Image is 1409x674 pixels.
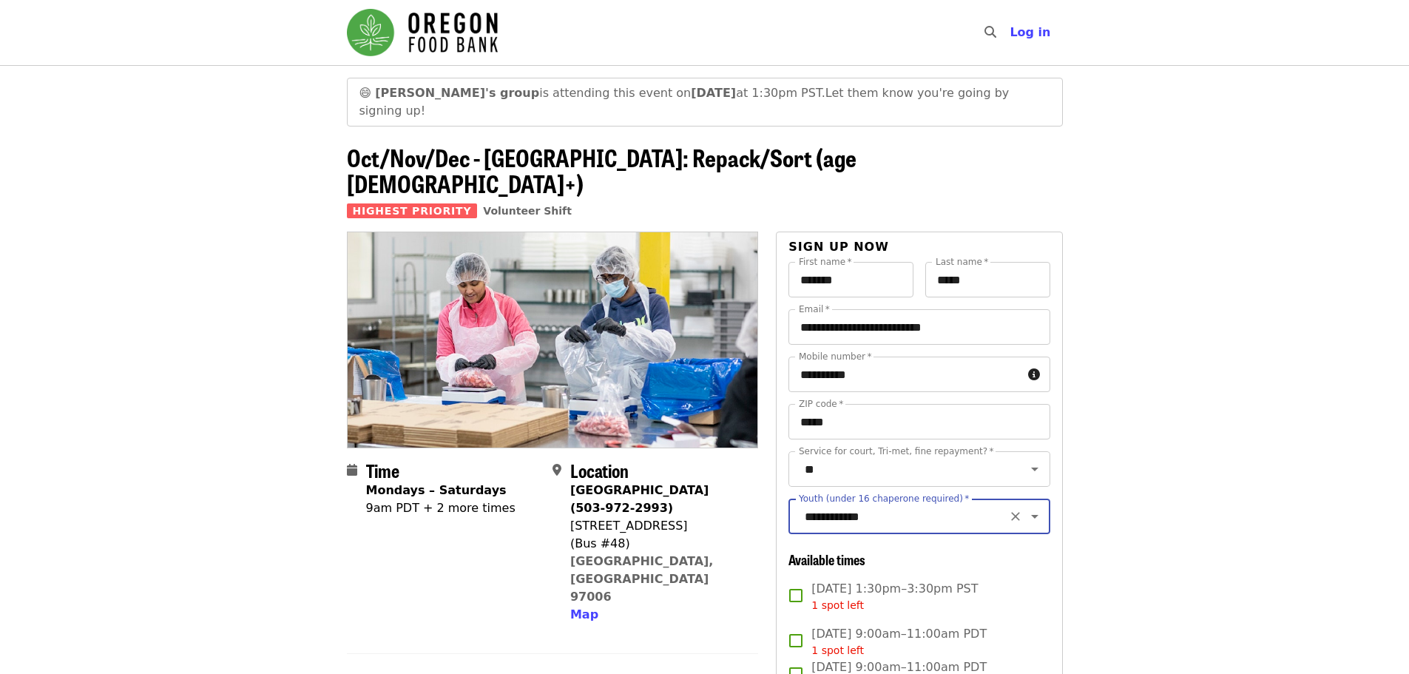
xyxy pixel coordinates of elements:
i: calendar icon [347,463,357,477]
div: [STREET_ADDRESS] [570,517,746,535]
span: 1 spot left [811,644,864,656]
span: Highest Priority [347,203,478,218]
img: Oct/Nov/Dec - Beaverton: Repack/Sort (age 10+) organized by Oregon Food Bank [348,232,758,447]
label: Service for court, Tri-met, fine repayment? [799,447,994,456]
span: grinning face emoji [359,86,372,100]
label: ZIP code [799,400,843,408]
img: Oregon Food Bank - Home [347,9,498,56]
div: 9am PDT + 2 more times [366,499,516,517]
button: Log in [998,18,1062,47]
i: search icon [984,25,996,39]
span: Log in [1010,25,1050,39]
strong: [GEOGRAPHIC_DATA] (503-972-2993) [570,483,709,515]
span: Sign up now [788,240,889,254]
button: Clear [1005,506,1026,527]
input: Email [788,309,1050,345]
i: circle-info icon [1028,368,1040,382]
span: Time [366,457,399,483]
label: Youth (under 16 chaperone required) [799,494,969,503]
a: [GEOGRAPHIC_DATA], [GEOGRAPHIC_DATA] 97006 [570,554,714,604]
input: Search [1005,15,1017,50]
span: 1 spot left [811,599,864,611]
label: First name [799,257,852,266]
span: [DATE] 9:00am–11:00am PDT [811,625,987,658]
strong: Mondays – Saturdays [366,483,507,497]
span: is attending this event on at 1:30pm PST. [375,86,825,100]
span: Map [570,607,598,621]
i: map-marker-alt icon [553,463,561,477]
button: Map [570,606,598,624]
div: (Bus #48) [570,535,746,553]
input: ZIP code [788,404,1050,439]
strong: [DATE] [691,86,736,100]
a: Volunteer Shift [483,205,572,217]
span: Location [570,457,629,483]
input: First name [788,262,913,297]
button: Open [1024,506,1045,527]
strong: [PERSON_NAME]'s group [375,86,539,100]
input: Last name [925,262,1050,297]
span: Available times [788,550,865,569]
label: Last name [936,257,988,266]
label: Mobile number [799,352,871,361]
label: Email [799,305,830,314]
button: Open [1024,459,1045,479]
input: Mobile number [788,357,1021,392]
span: Oct/Nov/Dec - [GEOGRAPHIC_DATA]: Repack/Sort (age [DEMOGRAPHIC_DATA]+) [347,140,856,200]
span: [DATE] 1:30pm–3:30pm PST [811,580,978,613]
